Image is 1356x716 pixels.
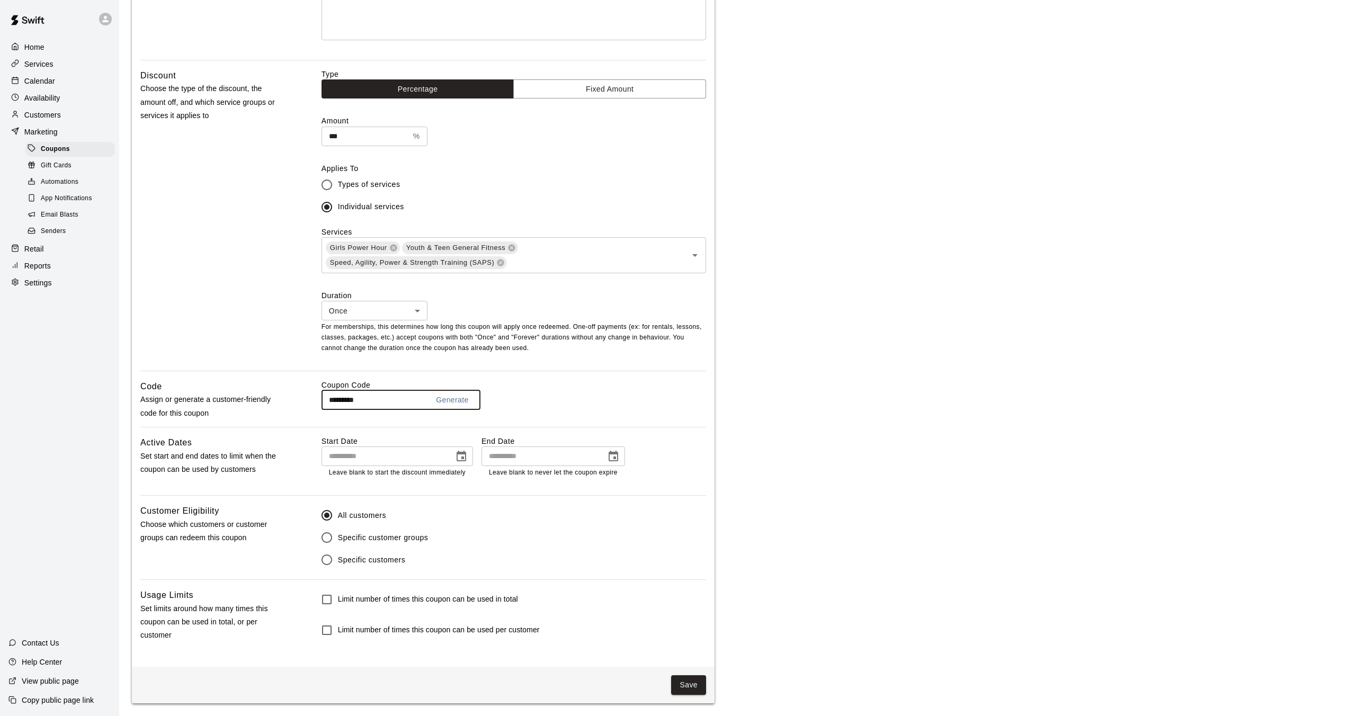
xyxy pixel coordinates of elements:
[322,79,514,99] button: Percentage
[338,624,540,636] h6: Limit number of times this coupon can be used per customer
[41,144,70,155] span: Coupons
[513,79,706,99] button: Fixed Amount
[322,228,352,236] label: Services
[8,241,111,257] a: Retail
[24,76,55,86] p: Calendar
[24,59,53,69] p: Services
[402,241,519,254] div: Youth & Teen General Fitness
[481,436,625,446] label: End Date
[8,107,111,123] a: Customers
[140,69,176,83] h6: Discount
[25,158,115,173] div: Gift Cards
[8,39,111,55] a: Home
[326,257,499,268] span: Speed, Agility, Power & Strength Training (SAPS)
[25,208,115,222] div: Email Blasts
[24,261,51,271] p: Reports
[329,468,466,478] p: Leave blank to start the discount immediately
[140,450,288,476] p: Set start and end dates to limit when the coupon can be used by customers
[402,243,510,253] span: Youth & Teen General Fitness
[688,248,702,263] button: Open
[326,241,400,254] div: Girls Power Hour
[24,127,58,137] p: Marketing
[25,157,119,174] a: Gift Cards
[25,223,119,240] a: Senders
[25,224,115,239] div: Senders
[338,594,518,605] h6: Limit number of times this coupon can be used in total
[24,110,61,120] p: Customers
[671,675,706,695] button: Save
[25,174,119,191] a: Automations
[322,380,706,390] label: Coupon Code
[140,436,192,450] h6: Active Dates
[8,258,111,274] a: Reports
[25,141,119,157] a: Coupons
[140,602,288,642] p: Set limits around how many times this coupon can be used in total, or per customer
[322,322,706,354] p: For memberships, this determines how long this coupon will apply once redeemed. One-off payments ...
[451,446,472,467] button: Choose date
[338,554,406,566] span: Specific customers
[8,56,111,72] a: Services
[24,42,44,52] p: Home
[338,510,386,521] span: All customers
[41,177,78,187] span: Automations
[25,191,119,207] a: App Notifications
[8,124,111,140] a: Marketing
[41,160,72,171] span: Gift Cards
[24,244,44,254] p: Retail
[140,82,288,122] p: Choose the type of the discount, the amount off, and which service groups or services it applies to
[326,243,391,253] span: Girls Power Hour
[22,695,94,705] p: Copy public page link
[338,201,404,212] span: Individual services
[326,256,507,269] div: Speed, Agility, Power & Strength Training (SAPS)
[25,175,115,190] div: Automations
[25,207,119,223] a: Email Blasts
[603,446,624,467] button: Choose date
[140,393,288,419] p: Assign or generate a customer-friendly code for this coupon
[8,73,111,89] a: Calendar
[322,69,706,79] label: Type
[25,142,115,157] div: Coupons
[8,275,111,291] a: Settings
[41,210,78,220] span: Email Blasts
[24,93,60,103] p: Availability
[25,191,115,206] div: App Notifications
[322,115,706,126] label: Amount
[24,278,52,288] p: Settings
[22,638,59,648] p: Contact Us
[338,532,429,543] span: Specific customer groups
[489,468,618,478] p: Leave blank to never let the coupon expire
[140,380,162,393] h6: Code
[322,301,427,320] div: Once
[322,436,473,446] label: Start Date
[140,504,219,518] h6: Customer Eligibility
[140,588,193,602] h6: Usage Limits
[8,90,111,106] a: Availability
[22,657,62,667] p: Help Center
[338,179,400,190] span: Types of services
[22,676,79,686] p: View public page
[413,131,420,142] p: %
[41,193,92,204] span: App Notifications
[432,390,473,410] button: Generate
[41,226,66,237] span: Senders
[322,290,706,301] label: Duration
[140,518,288,544] p: Choose which customers or customer groups can redeem this coupon
[322,163,706,174] label: Applies To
